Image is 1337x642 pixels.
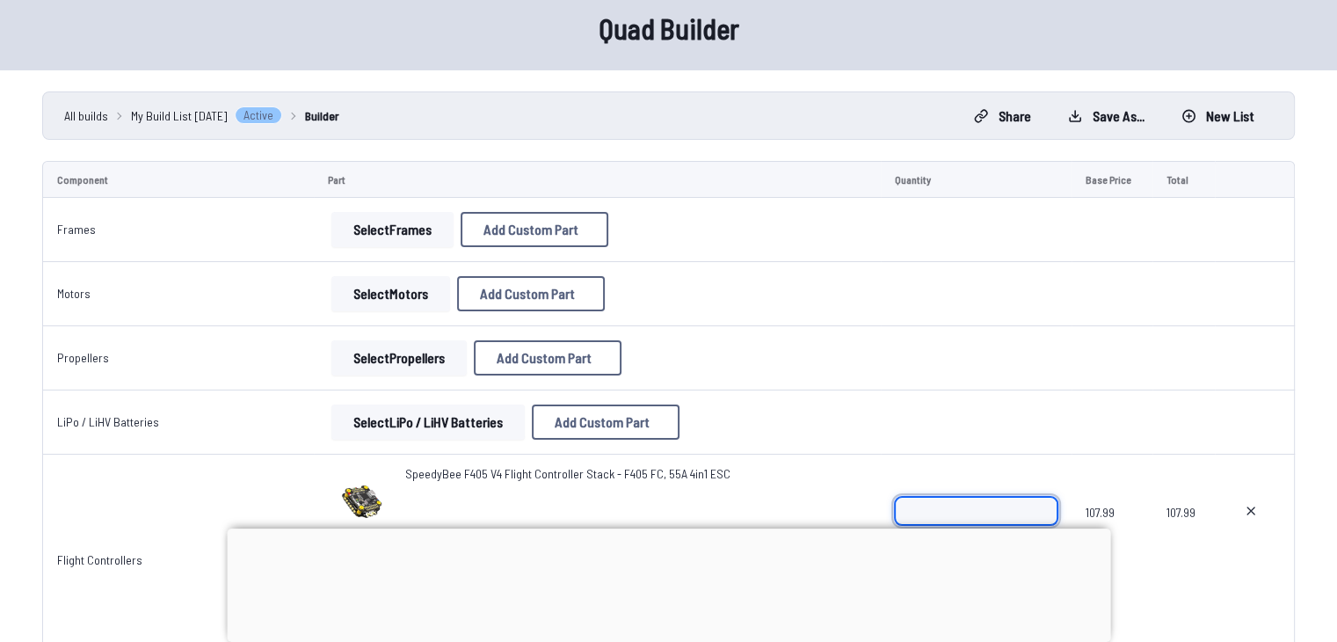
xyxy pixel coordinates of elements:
td: Part [314,161,881,198]
a: SelectPropellers [328,340,470,376]
span: Add Custom Part [497,351,592,365]
span: 107.99 [1086,497,1138,581]
button: Add Custom Part [474,340,621,376]
a: Flight Controllers [57,552,142,567]
img: image [328,465,398,536]
a: Propellers [57,350,109,365]
button: SelectFrames [331,212,454,247]
button: SelectLiPo / LiHV Batteries [331,405,525,440]
td: Total [1152,161,1215,198]
h1: Quad Builder [106,7,1232,49]
button: Share [959,102,1046,130]
a: SelectFrames [328,212,457,247]
button: Add Custom Part [457,276,605,311]
button: New List [1166,102,1269,130]
iframe: Advertisement [227,529,1110,638]
td: Component [42,161,314,198]
a: Builder [305,106,339,125]
a: Frames [57,222,96,237]
button: Add Custom Part [461,212,608,247]
span: SpeedyBee F405 V4 Flight Controller Stack - F405 FC, 55A 4in1 ESC [405,466,730,481]
span: Add Custom Part [555,415,650,429]
a: All builds [64,106,108,125]
a: My Build List [DATE]Active [131,106,282,125]
span: My Build List [DATE] [131,106,228,125]
td: Base Price [1072,161,1152,198]
a: SpeedyBee F405 V4 Flight Controller Stack - F405 FC, 55A 4in1 ESC [405,465,730,483]
span: 107.99 [1166,497,1201,581]
span: Active [235,106,282,124]
button: SelectPropellers [331,340,467,376]
button: SelectMotors [331,276,450,311]
a: Motors [57,286,91,301]
a: SelectMotors [328,276,454,311]
td: Quantity [881,161,1072,198]
a: LiPo / LiHV Batteries [57,414,159,429]
span: Add Custom Part [480,287,575,301]
span: Add Custom Part [483,223,578,237]
a: SelectLiPo / LiHV Batteries [328,405,528,440]
button: Save as... [1053,102,1159,130]
button: Add Custom Part [532,405,679,440]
